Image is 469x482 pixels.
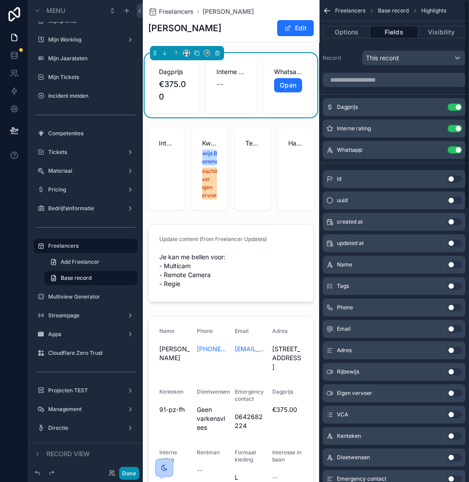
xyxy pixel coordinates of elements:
[337,104,358,111] span: Dagprijs
[370,26,418,38] button: Fields
[45,271,137,285] a: Base record
[337,411,348,418] span: VCA
[48,92,136,100] label: Incident melden
[337,240,364,247] span: updated at
[48,387,123,394] label: Projecten TEST
[48,55,136,62] label: Mijn Jaarstaten
[48,36,123,43] label: Mijn Worklog
[48,167,123,175] label: Materiaal
[337,368,359,375] span: Rijbewijs
[274,78,302,92] a: Open
[48,242,132,249] label: Freelancers
[203,7,254,16] a: [PERSON_NAME]
[48,205,123,212] label: Bedrijfsinformatie
[337,390,372,397] span: Eigen vervoer
[148,22,221,34] h1: [PERSON_NAME]
[119,467,139,480] button: Done
[48,186,123,193] label: Pricing
[337,325,351,332] span: Email
[337,283,349,290] span: Tags
[362,50,465,66] button: This record
[337,347,352,354] span: Adres
[335,7,365,14] span: Freelancers
[337,454,370,461] span: Dieetwensen
[323,26,370,38] button: Options
[337,197,348,204] span: uuid
[378,7,409,14] span: Base record
[48,406,123,413] label: Management
[46,6,65,15] span: Menu
[48,349,136,357] label: Cloudflare Zero Trust
[337,146,362,154] span: Whatsapp
[421,7,446,14] span: Highlights
[48,331,123,338] label: Apps
[337,432,361,440] span: Kenteken
[61,258,100,266] span: Add Freelancer
[323,54,358,62] label: Record
[159,78,188,103] span: €375.00
[148,7,194,16] a: Freelancers
[45,255,137,269] a: Add Freelancer
[337,304,353,311] span: Phone
[277,20,314,36] button: Edit
[48,130,136,137] label: Competenties
[337,125,371,132] span: Interne rating
[337,261,352,268] span: Name
[61,274,91,282] span: Base record
[48,293,136,300] label: Multiview Generator
[337,175,341,183] span: id
[48,424,123,432] label: Directie
[366,54,399,62] span: This record
[274,67,303,76] span: Whatsapp
[159,67,188,76] span: Dagprijs
[46,449,90,458] span: Record view
[48,74,136,81] label: Mijn Tickets
[159,7,194,16] span: Freelancers
[418,26,465,38] button: Visibility
[48,149,123,156] label: Tickets
[216,67,245,76] span: Interne rating
[337,218,363,225] span: created at
[48,312,123,319] label: Streampage
[216,78,224,91] span: --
